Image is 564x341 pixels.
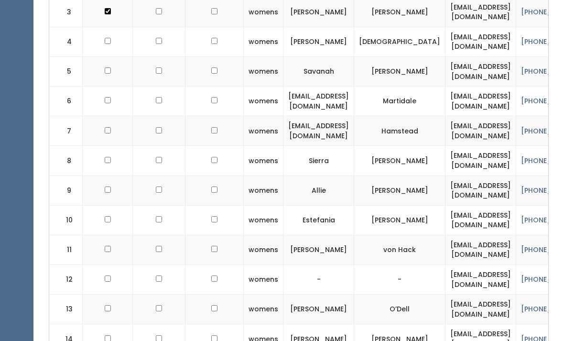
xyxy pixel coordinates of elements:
[244,235,283,265] td: womens
[354,146,445,176] td: [PERSON_NAME]
[49,295,83,325] td: 13
[244,176,283,206] td: womens
[445,295,516,325] td: [EMAIL_ADDRESS][DOMAIN_NAME]
[354,265,445,295] td: -
[445,146,516,176] td: [EMAIL_ADDRESS][DOMAIN_NAME]
[244,295,283,325] td: womens
[49,206,83,235] td: 10
[283,176,354,206] td: Allie
[445,235,516,265] td: [EMAIL_ADDRESS][DOMAIN_NAME]
[244,87,283,117] td: womens
[283,295,354,325] td: [PERSON_NAME]
[445,57,516,87] td: [EMAIL_ADDRESS][DOMAIN_NAME]
[49,146,83,176] td: 8
[49,87,83,117] td: 6
[244,27,283,57] td: womens
[283,235,354,265] td: [PERSON_NAME]
[283,27,354,57] td: [PERSON_NAME]
[244,57,283,87] td: womens
[244,146,283,176] td: womens
[283,57,354,87] td: Savanah
[283,265,354,295] td: -
[244,265,283,295] td: womens
[445,87,516,117] td: [EMAIL_ADDRESS][DOMAIN_NAME]
[49,57,83,87] td: 5
[445,176,516,206] td: [EMAIL_ADDRESS][DOMAIN_NAME]
[283,87,354,117] td: [EMAIL_ADDRESS][DOMAIN_NAME]
[445,27,516,57] td: [EMAIL_ADDRESS][DOMAIN_NAME]
[49,235,83,265] td: 11
[354,27,445,57] td: [DEMOGRAPHIC_DATA]
[354,176,445,206] td: [PERSON_NAME]
[354,206,445,235] td: [PERSON_NAME]
[354,295,445,325] td: O’Dell
[283,146,354,176] td: Sierra
[283,117,354,146] td: [EMAIL_ADDRESS][DOMAIN_NAME]
[49,27,83,57] td: 4
[354,87,445,117] td: Martidale
[354,235,445,265] td: von Hack
[445,265,516,295] td: [EMAIL_ADDRESS][DOMAIN_NAME]
[354,57,445,87] td: [PERSON_NAME]
[49,265,83,295] td: 12
[445,206,516,235] td: [EMAIL_ADDRESS][DOMAIN_NAME]
[244,117,283,146] td: womens
[445,117,516,146] td: [EMAIL_ADDRESS][DOMAIN_NAME]
[49,117,83,146] td: 7
[49,176,83,206] td: 9
[244,206,283,235] td: womens
[283,206,354,235] td: Estefania
[354,117,445,146] td: Hamstead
